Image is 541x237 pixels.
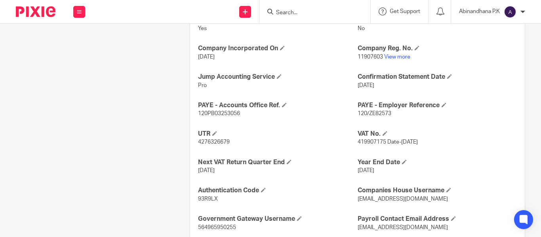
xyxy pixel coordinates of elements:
[198,73,357,81] h4: Jump Accounting Service
[198,54,215,60] span: [DATE]
[358,225,448,230] span: [EMAIL_ADDRESS][DOMAIN_NAME]
[358,130,517,138] h4: VAT No.
[358,186,517,195] h4: Companies House Username
[198,130,357,138] h4: UTR
[198,186,357,195] h4: Authentication Code
[358,158,517,167] h4: Year End Date
[504,6,516,18] img: svg%3E
[198,158,357,167] h4: Next VAT Return Quarter End
[358,111,391,116] span: 120/ZE82573
[275,9,347,17] input: Search
[459,8,500,15] p: Abinandhana P.K
[198,111,240,116] span: 120PB03253056
[198,196,218,202] span: 93R9LX
[358,139,418,145] span: 419907175 Date-[DATE]
[390,9,420,14] span: Get Support
[198,101,357,110] h4: PAYE - Accounts Office Ref.
[358,196,448,202] span: [EMAIL_ADDRESS][DOMAIN_NAME]
[384,54,410,60] a: View more
[198,215,357,223] h4: Government Gateway Username
[358,83,374,88] span: [DATE]
[358,101,517,110] h4: PAYE - Employer Reference
[358,44,517,53] h4: Company Reg. No.
[198,83,207,88] span: Pro
[198,225,236,230] span: 564965950255
[358,26,365,31] span: No
[198,26,207,31] span: Yes
[358,215,517,223] h4: Payroll Contact Email Address
[358,54,383,60] span: 11907603
[198,139,230,145] span: 4276326679
[198,168,215,173] span: [DATE]
[198,44,357,53] h4: Company Incorporated On
[358,168,374,173] span: [DATE]
[358,73,517,81] h4: Confirmation Statement Date
[16,6,55,17] img: Pixie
